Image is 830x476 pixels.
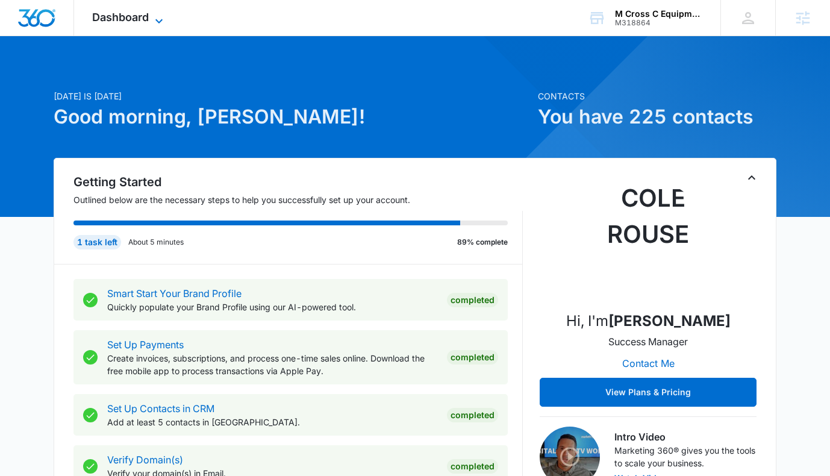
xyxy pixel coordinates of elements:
[128,237,184,248] p: About 5 minutes
[107,287,242,299] a: Smart Start Your Brand Profile
[447,408,498,422] div: Completed
[447,350,498,365] div: Completed
[107,301,437,313] p: Quickly populate your Brand Profile using our AI-powered tool.
[615,19,703,27] div: account id
[615,9,703,19] div: account name
[107,402,214,415] a: Set Up Contacts in CRM
[107,352,437,377] p: Create invoices, subscriptions, and process one-time sales online. Download the free mobile app t...
[608,334,688,349] p: Success Manager
[538,90,776,102] p: Contacts
[538,102,776,131] h1: You have 225 contacts
[588,180,708,301] img: Cole Rouse
[614,444,757,469] p: Marketing 360® gives you the tools to scale your business.
[610,349,687,378] button: Contact Me
[566,310,731,332] p: Hi, I'm
[457,237,508,248] p: 89% complete
[73,193,523,206] p: Outlined below are the necessary steps to help you successfully set up your account.
[107,339,184,351] a: Set Up Payments
[447,459,498,474] div: Completed
[540,378,757,407] button: View Plans & Pricing
[614,430,757,444] h3: Intro Video
[73,235,121,249] div: 1 task left
[744,171,759,185] button: Toggle Collapse
[447,293,498,307] div: Completed
[608,312,731,330] strong: [PERSON_NAME]
[73,173,523,191] h2: Getting Started
[54,102,531,131] h1: Good morning, [PERSON_NAME]!
[92,11,149,23] span: Dashboard
[107,416,437,428] p: Add at least 5 contacts in [GEOGRAPHIC_DATA].
[54,90,531,102] p: [DATE] is [DATE]
[107,454,183,466] a: Verify Domain(s)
